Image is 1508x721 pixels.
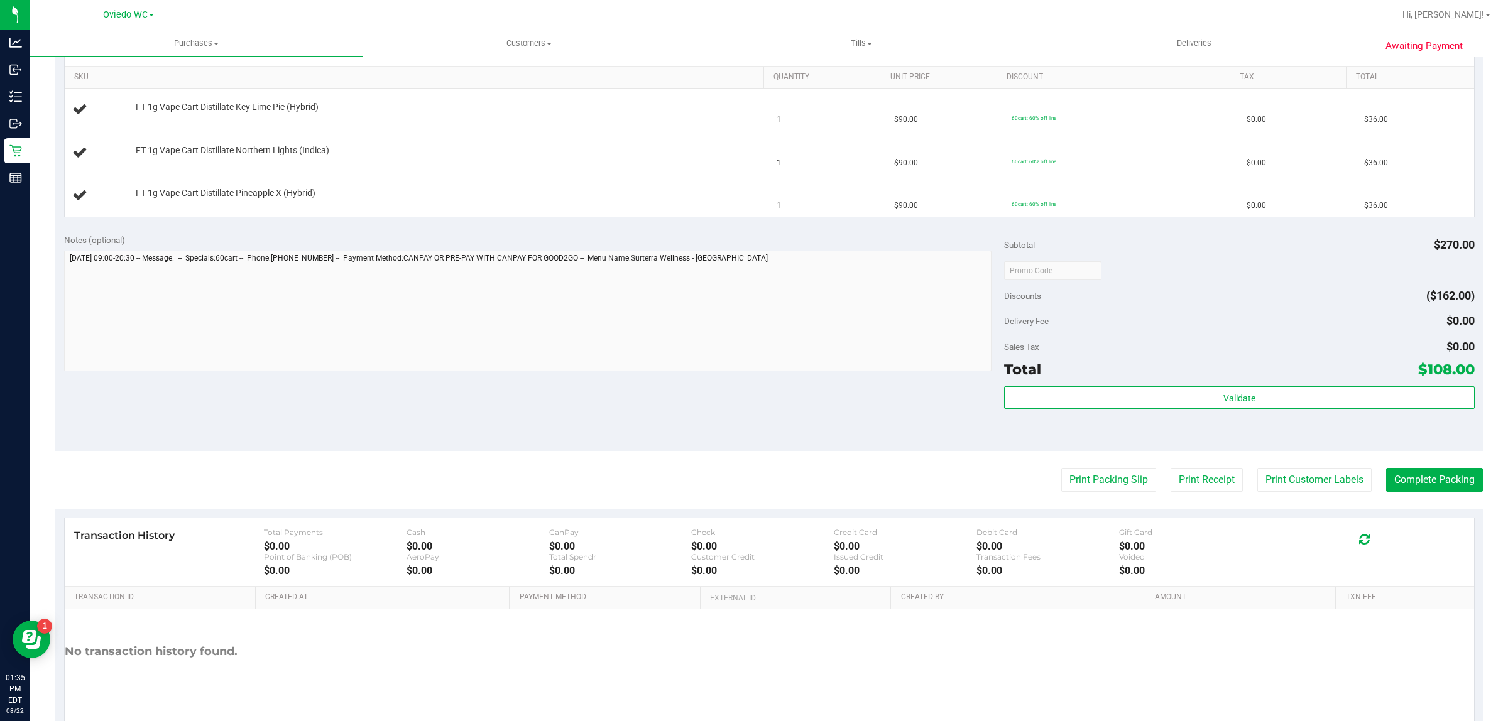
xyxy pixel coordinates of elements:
[834,565,976,577] div: $0.00
[894,157,918,169] span: $90.00
[894,200,918,212] span: $90.00
[549,540,692,552] div: $0.00
[1160,38,1228,49] span: Deliveries
[264,540,407,552] div: $0.00
[691,552,834,561] div: Customer Credit
[407,552,549,561] div: AeroPay
[1155,592,1331,602] a: Amount
[9,171,22,184] inline-svg: Reports
[1434,238,1475,251] span: $270.00
[696,38,1027,49] span: Tills
[1356,72,1458,82] a: Total
[1061,468,1156,492] button: Print Packing Slip
[1364,157,1388,169] span: $36.00
[264,528,407,537] div: Total Payments
[1346,592,1458,602] a: Txn Fee
[9,90,22,103] inline-svg: Inventory
[1171,468,1243,492] button: Print Receipt
[407,528,549,537] div: Cash
[1386,468,1483,492] button: Complete Packing
[1446,314,1475,327] span: $0.00
[1004,386,1474,409] button: Validate
[1247,157,1266,169] span: $0.00
[6,672,25,706] p: 01:35 PM EDT
[549,528,692,537] div: CanPay
[1119,540,1262,552] div: $0.00
[64,235,125,245] span: Notes (optional)
[976,552,1119,561] div: Transaction Fees
[773,72,875,82] a: Quantity
[894,114,918,126] span: $90.00
[9,144,22,157] inline-svg: Retail
[1223,393,1255,403] span: Validate
[136,101,319,113] span: FT 1g Vape Cart Distillate Key Lime Pie (Hybrid)
[1364,114,1388,126] span: $36.00
[549,552,692,561] div: Total Spendr
[1240,72,1341,82] a: Tax
[1028,30,1360,57] a: Deliveries
[9,36,22,49] inline-svg: Analytics
[363,38,694,49] span: Customers
[9,117,22,130] inline-svg: Outbound
[1004,316,1049,326] span: Delivery Fee
[1385,39,1463,53] span: Awaiting Payment
[1012,115,1056,121] span: 60cart: 60% off line
[976,565,1119,577] div: $0.00
[9,63,22,76] inline-svg: Inbound
[264,565,407,577] div: $0.00
[1257,468,1372,492] button: Print Customer Labels
[74,72,759,82] a: SKU
[1012,158,1056,165] span: 60cart: 60% off line
[30,38,363,49] span: Purchases
[1004,360,1041,378] span: Total
[407,540,549,552] div: $0.00
[74,592,251,602] a: Transaction ID
[834,528,976,537] div: Credit Card
[1247,114,1266,126] span: $0.00
[1364,200,1388,212] span: $36.00
[265,592,505,602] a: Created At
[976,528,1119,537] div: Debit Card
[700,587,890,609] th: External ID
[1119,528,1262,537] div: Gift Card
[37,619,52,634] iframe: Resource center unread badge
[549,565,692,577] div: $0.00
[520,592,696,602] a: Payment Method
[1402,9,1484,19] span: Hi, [PERSON_NAME]!
[1004,285,1041,307] span: Discounts
[264,552,407,561] div: Point of Banking (POB)
[691,528,834,537] div: Check
[1004,240,1035,250] span: Subtotal
[1446,340,1475,353] span: $0.00
[1119,552,1262,561] div: Voided
[1004,261,1101,280] input: Promo Code
[1247,200,1266,212] span: $0.00
[1418,360,1475,378] span: $108.00
[30,30,363,57] a: Purchases
[407,565,549,577] div: $0.00
[976,540,1119,552] div: $0.00
[13,621,50,658] iframe: Resource center
[136,144,329,156] span: FT 1g Vape Cart Distillate Northern Lights (Indica)
[691,565,834,577] div: $0.00
[1004,342,1039,352] span: Sales Tax
[691,540,834,552] div: $0.00
[834,552,976,561] div: Issued Credit
[103,9,148,20] span: Oviedo WC
[695,30,1027,57] a: Tills
[1007,72,1225,82] a: Discount
[890,72,992,82] a: Unit Price
[834,540,976,552] div: $0.00
[1012,201,1056,207] span: 60cart: 60% off line
[777,114,781,126] span: 1
[136,187,315,199] span: FT 1g Vape Cart Distillate Pineapple X (Hybrid)
[1426,289,1475,302] span: ($162.00)
[65,609,238,694] div: No transaction history found.
[901,592,1140,602] a: Created By
[777,157,781,169] span: 1
[777,200,781,212] span: 1
[363,30,695,57] a: Customers
[6,706,25,715] p: 08/22
[1119,565,1262,577] div: $0.00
